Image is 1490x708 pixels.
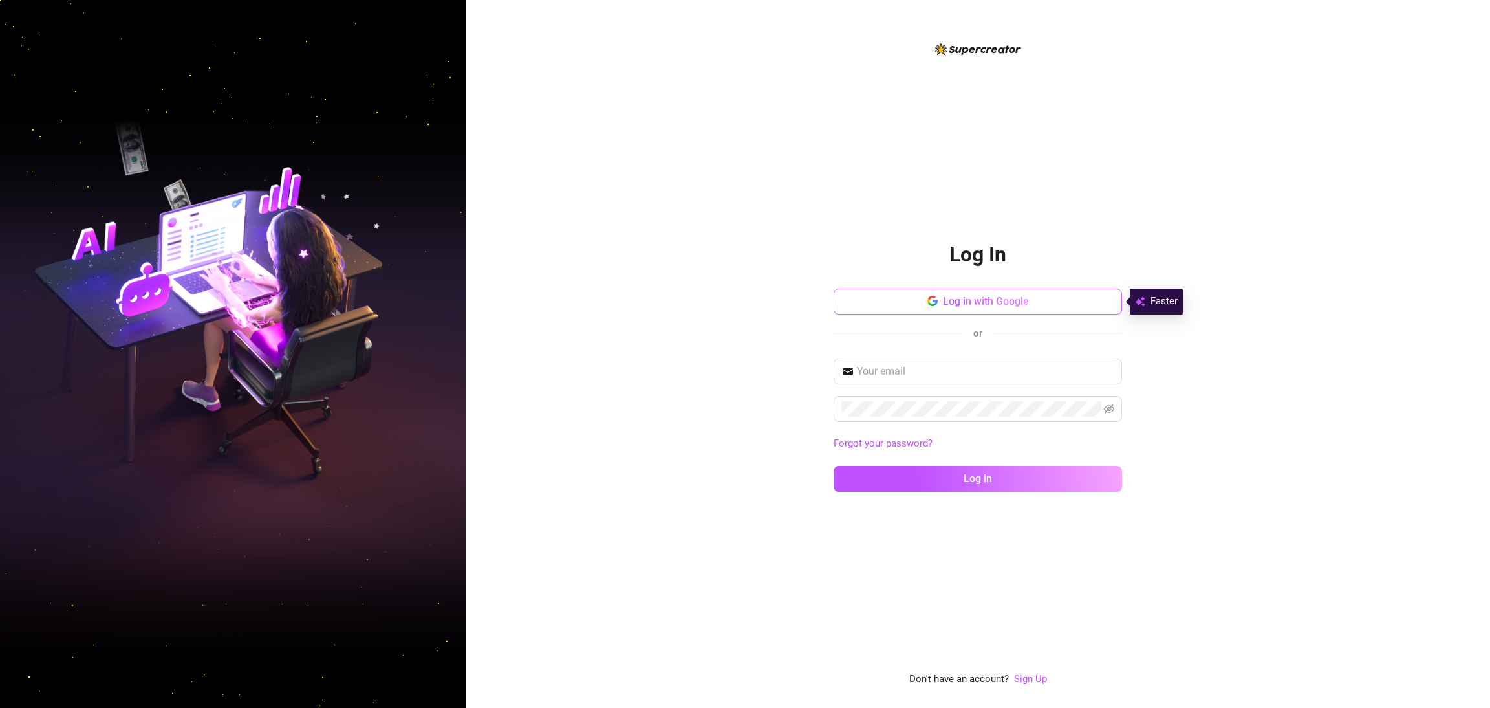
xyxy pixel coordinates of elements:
span: Log in [964,472,992,485]
span: Don't have an account? [909,672,1009,687]
h2: Log In [949,241,1006,268]
input: Your email [857,364,1114,379]
a: Sign Up [1014,672,1047,687]
span: Log in with Google [943,295,1029,307]
button: Log in with Google [834,289,1122,315]
a: Forgot your password? [834,437,933,449]
a: Sign Up [1014,673,1047,685]
button: Log in [834,466,1122,492]
span: eye-invisible [1104,404,1114,414]
a: Forgot your password? [834,436,1122,452]
span: or [973,327,982,339]
span: Faster [1150,294,1178,309]
img: logo-BBDzfeDw.svg [935,43,1021,55]
img: svg%3e [1135,294,1145,309]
